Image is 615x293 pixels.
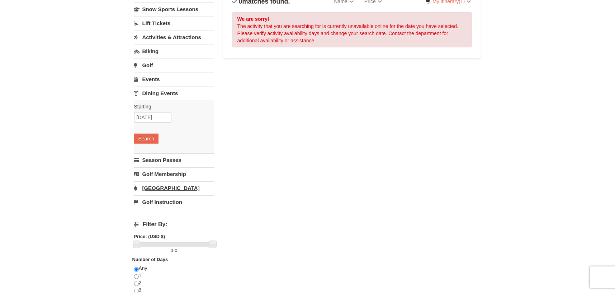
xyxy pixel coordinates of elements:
a: Biking [134,45,214,58]
a: [GEOGRAPHIC_DATA] [134,181,214,195]
div: The activity that you are searching for is currently unavailable online for the date you have sel... [232,12,472,47]
a: Snow Sports Lessons [134,3,214,16]
a: Golf Instruction [134,195,214,209]
span: 0 [171,248,173,253]
label: Starting [134,103,209,110]
h4: Filter By: [134,221,214,228]
label: - [134,247,214,254]
a: Season Passes [134,153,214,167]
a: Golf Membership [134,167,214,181]
a: Lift Tickets [134,17,214,30]
strong: Price: (USD $) [134,234,165,239]
a: Events [134,73,214,86]
span: 0 [175,248,177,253]
strong: We are sorry! [237,16,269,22]
a: Golf [134,59,214,72]
button: Search [134,134,159,144]
a: Activities & Attractions [134,31,214,44]
a: Dining Events [134,87,214,100]
strong: Number of Days [132,257,168,262]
